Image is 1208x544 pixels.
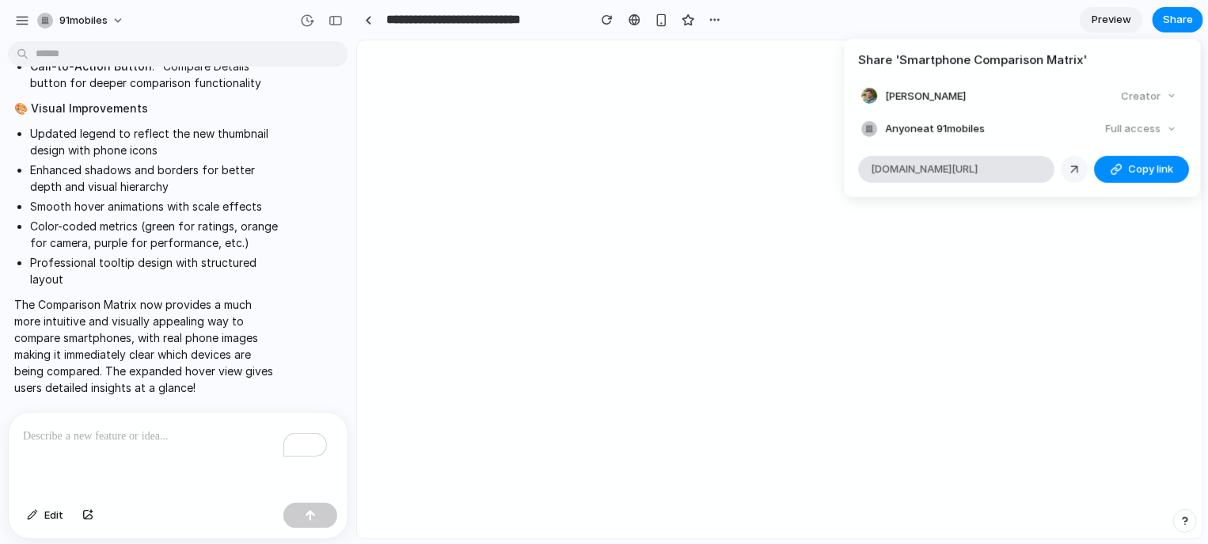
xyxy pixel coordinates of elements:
div: [DOMAIN_NAME][URL] [858,155,1054,182]
span: [PERSON_NAME] [885,88,966,104]
span: Anyone at 91mobiles [885,121,985,137]
span: Copy link [1129,162,1174,177]
h4: Share ' Smartphone Comparison Matrix ' [858,51,1186,70]
button: Copy link [1094,155,1189,182]
span: [DOMAIN_NAME][URL] [871,162,978,177]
